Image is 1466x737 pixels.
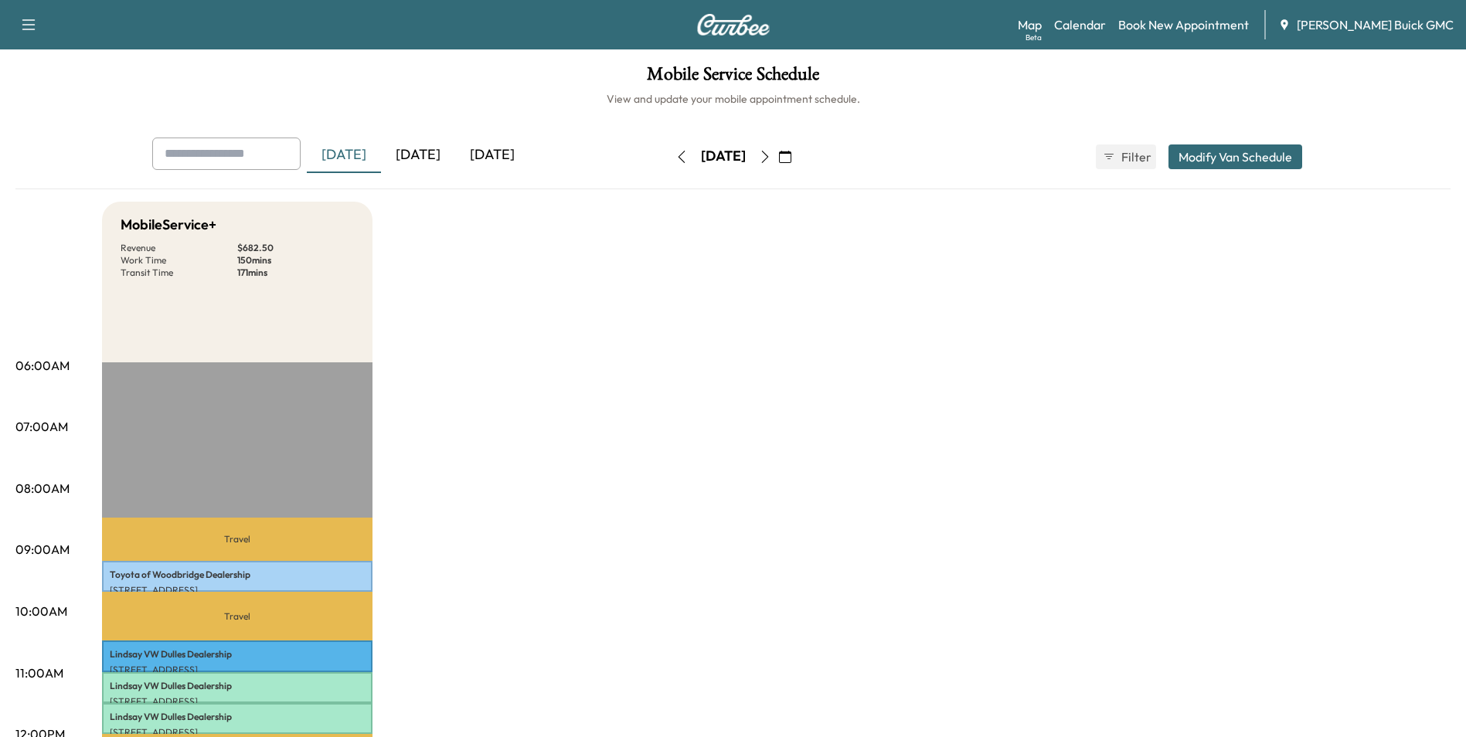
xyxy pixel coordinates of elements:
[110,664,365,676] p: [STREET_ADDRESS]
[1118,15,1249,34] a: Book New Appointment
[15,479,70,498] p: 08:00AM
[110,695,365,708] p: [STREET_ADDRESS]
[1121,148,1149,166] span: Filter
[15,65,1451,91] h1: Mobile Service Schedule
[102,592,372,640] p: Travel
[15,602,67,620] p: 10:00AM
[15,91,1451,107] h6: View and update your mobile appointment schedule.
[110,569,365,581] p: Toyota of Woodbridge Dealership
[15,356,70,375] p: 06:00AM
[237,267,354,279] p: 171 mins
[701,147,746,166] div: [DATE]
[237,242,354,254] p: $ 682.50
[110,648,365,661] p: Lindsay VW Dulles Dealership
[15,664,63,682] p: 11:00AM
[1018,15,1042,34] a: MapBeta
[110,711,365,723] p: Lindsay VW Dulles Dealership
[121,242,237,254] p: Revenue
[381,138,455,173] div: [DATE]
[15,417,68,436] p: 07:00AM
[1054,15,1106,34] a: Calendar
[237,254,354,267] p: 150 mins
[696,14,770,36] img: Curbee Logo
[121,254,237,267] p: Work Time
[1096,144,1156,169] button: Filter
[110,584,365,596] p: [STREET_ADDRESS]
[455,138,529,173] div: [DATE]
[121,214,216,236] h5: MobileService+
[102,518,372,560] p: Travel
[307,138,381,173] div: [DATE]
[121,267,237,279] p: Transit Time
[1168,144,1302,169] button: Modify Van Schedule
[15,540,70,559] p: 09:00AM
[1297,15,1454,34] span: [PERSON_NAME] Buick GMC
[110,680,365,692] p: Lindsay VW Dulles Dealership
[1026,32,1042,43] div: Beta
